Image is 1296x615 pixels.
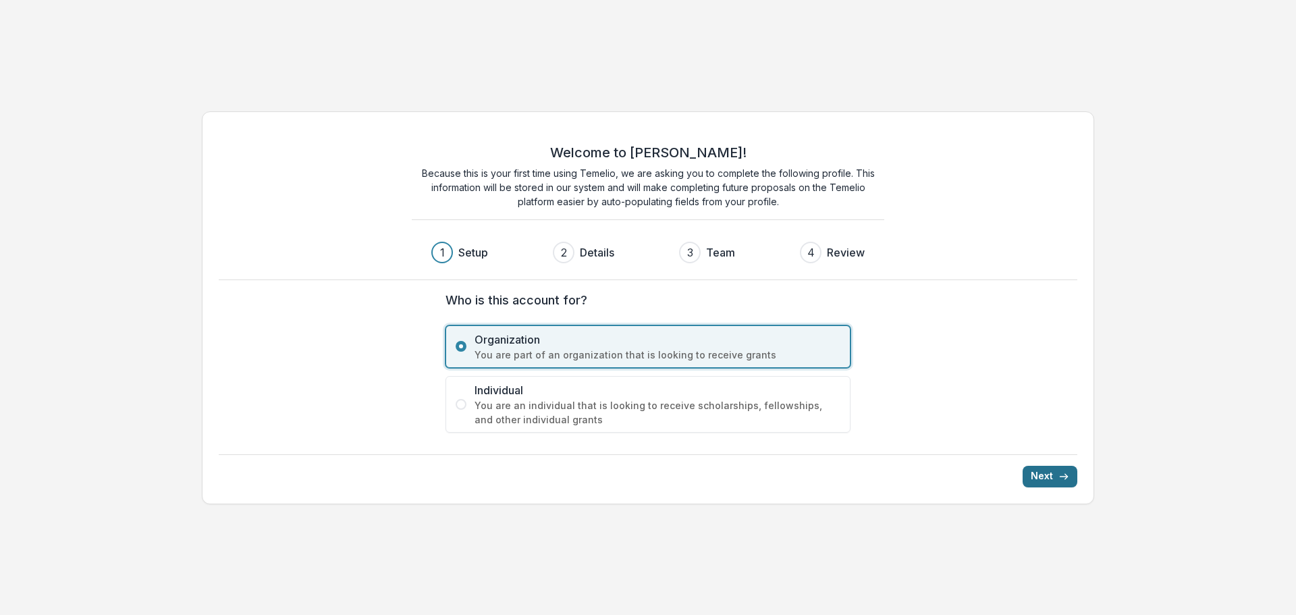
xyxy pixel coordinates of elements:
h3: Review [827,244,865,261]
div: Progress [431,242,865,263]
h3: Details [580,244,614,261]
p: Because this is your first time using Temelio, we are asking you to complete the following profil... [412,166,884,209]
span: You are an individual that is looking to receive scholarships, fellowships, and other individual ... [475,398,840,427]
span: Organization [475,331,840,348]
label: Who is this account for? [446,291,842,309]
button: Next [1023,466,1077,487]
div: 4 [807,244,815,261]
span: Individual [475,382,840,398]
h2: Welcome to [PERSON_NAME]! [550,144,747,161]
h3: Setup [458,244,488,261]
div: 1 [440,244,445,261]
div: 2 [561,244,567,261]
span: You are part of an organization that is looking to receive grants [475,348,840,362]
h3: Team [706,244,735,261]
div: 3 [687,244,693,261]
